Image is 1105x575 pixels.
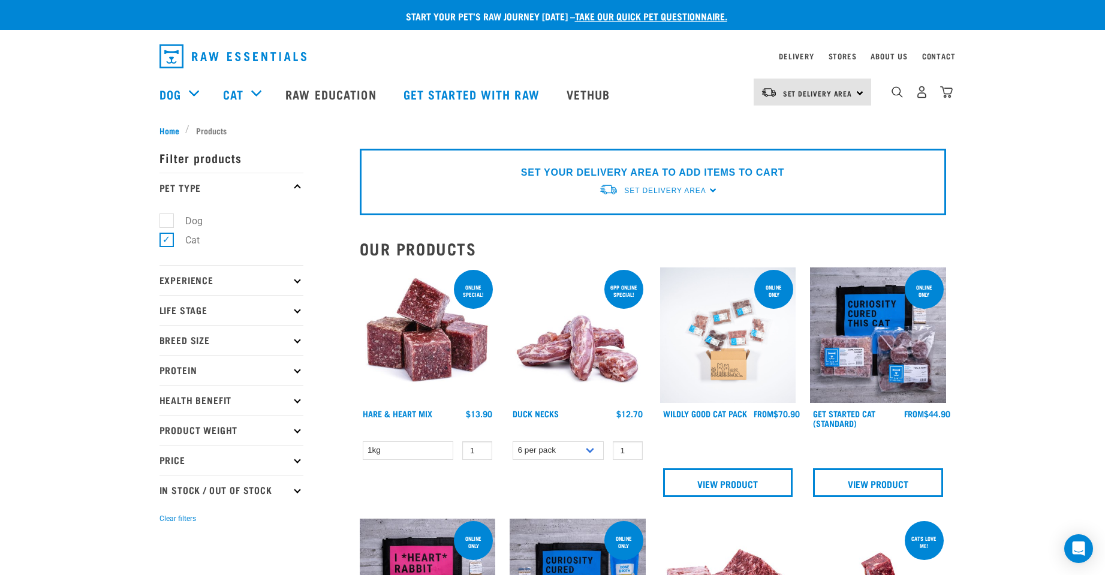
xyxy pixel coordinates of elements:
span: Set Delivery Area [783,91,853,95]
p: Protein [159,355,303,385]
p: Filter products [159,143,303,173]
img: van-moving.png [761,87,777,98]
div: $70.90 [754,409,800,419]
a: Hare & Heart Mix [363,411,432,416]
p: Health Benefit [159,385,303,415]
img: Cat 0 2sec [660,267,796,404]
div: Cats love me! [905,529,944,555]
p: In Stock / Out Of Stock [159,475,303,505]
h2: Our Products [360,239,946,258]
img: home-icon-1@2x.png [892,86,903,98]
p: Price [159,445,303,475]
span: FROM [904,411,924,416]
img: Assortment Of Raw Essential Products For Cats Including, Blue And Black Tote Bag With "Curiosity ... [810,267,946,404]
a: Get Started Cat (Standard) [813,411,875,425]
span: FROM [754,411,773,416]
a: View Product [813,468,943,497]
div: $44.90 [904,409,950,419]
p: Pet Type [159,173,303,203]
img: user.png [916,86,928,98]
div: Open Intercom Messenger [1064,534,1093,563]
nav: dropdown navigation [150,40,956,73]
a: View Product [663,468,793,497]
div: 6pp online special! [604,278,643,303]
span: Set Delivery Area [624,186,706,195]
nav: breadcrumbs [159,124,946,137]
a: Vethub [555,70,625,118]
a: Stores [829,54,857,58]
div: online only [905,278,944,303]
img: Pile Of Duck Necks For Pets [510,267,646,404]
span: Home [159,124,179,137]
a: Dog [159,85,181,103]
div: $12.70 [616,409,643,419]
a: Contact [922,54,956,58]
p: Life Stage [159,295,303,325]
div: online only [604,529,643,555]
a: About Us [871,54,907,58]
p: Product Weight [159,415,303,445]
a: Raw Education [273,70,391,118]
label: Cat [166,233,204,248]
input: 1 [613,441,643,460]
a: Home [159,124,186,137]
div: ONLINE ONLY [754,278,793,303]
a: Cat [223,85,243,103]
div: $13.90 [466,409,492,419]
label: Dog [166,213,207,228]
a: Delivery [779,54,814,58]
img: van-moving.png [599,183,618,196]
button: Clear filters [159,513,196,524]
p: Breed Size [159,325,303,355]
a: Get started with Raw [392,70,555,118]
img: home-icon@2x.png [940,86,953,98]
a: take our quick pet questionnaire. [575,13,727,19]
p: Experience [159,265,303,295]
div: online only [454,529,493,555]
div: ONLINE SPECIAL! [454,278,493,303]
a: Wildly Good Cat Pack [663,411,747,416]
input: 1 [462,441,492,460]
img: Pile Of Cubed Hare Heart For Pets [360,267,496,404]
a: Duck Necks [513,411,559,416]
img: Raw Essentials Logo [159,44,306,68]
p: SET YOUR DELIVERY AREA TO ADD ITEMS TO CART [521,165,784,180]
